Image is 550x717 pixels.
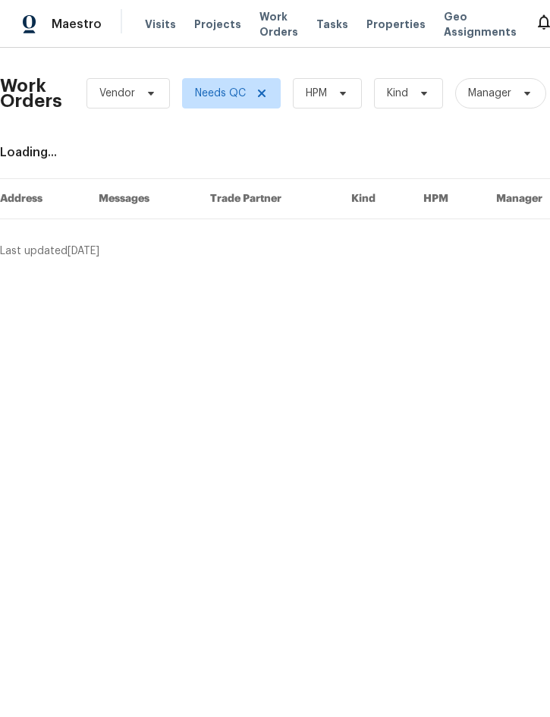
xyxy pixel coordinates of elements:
[52,17,102,32] span: Maestro
[194,17,241,32] span: Projects
[444,9,517,39] span: Geo Assignments
[145,17,176,32] span: Visits
[198,179,340,219] th: Trade Partner
[86,179,198,219] th: Messages
[68,246,99,256] span: [DATE]
[99,86,135,101] span: Vendor
[411,179,484,219] th: HPM
[339,179,411,219] th: Kind
[387,86,408,101] span: Kind
[259,9,298,39] span: Work Orders
[195,86,246,101] span: Needs QC
[306,86,327,101] span: HPM
[366,17,426,32] span: Properties
[316,19,348,30] span: Tasks
[468,86,511,101] span: Manager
